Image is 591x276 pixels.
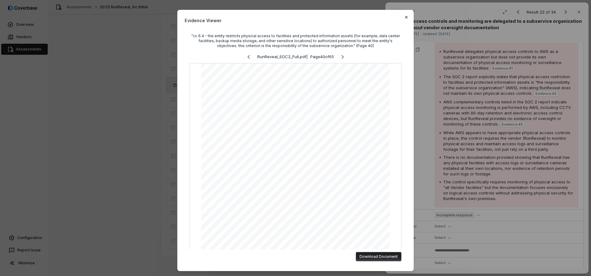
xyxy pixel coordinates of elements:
[257,54,334,60] p: RunReveal_SOC2_Full.pdf | Page 40 of 65
[336,53,349,61] button: Next page
[190,34,401,48] div: "cc 6.4 - the entity restricts physical access to facilities and protected information assets (fo...
[185,17,406,24] span: Evidence Viewer
[243,53,255,61] button: Previous page
[356,252,401,261] button: Download Document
